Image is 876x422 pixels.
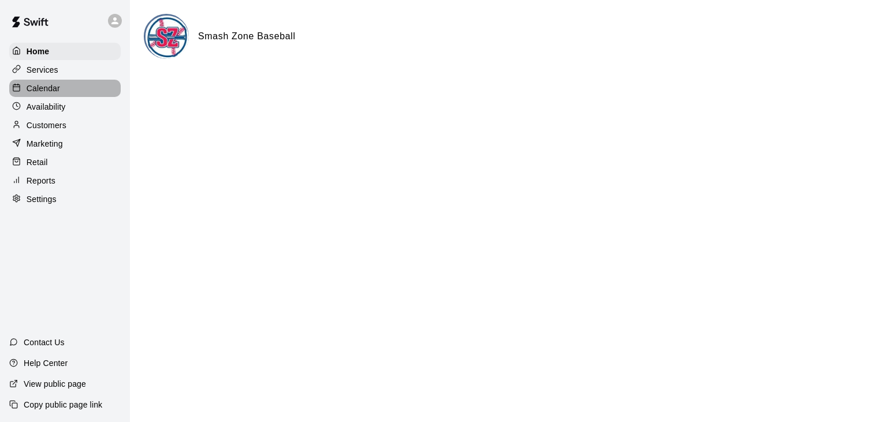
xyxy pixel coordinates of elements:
[27,101,66,113] p: Availability
[9,43,121,60] a: Home
[9,135,121,152] a: Marketing
[27,193,57,205] p: Settings
[27,46,50,57] p: Home
[27,156,48,168] p: Retail
[24,399,102,410] p: Copy public page link
[24,357,68,369] p: Help Center
[9,80,121,97] a: Calendar
[198,29,296,44] h6: Smash Zone Baseball
[27,64,58,76] p: Services
[146,16,189,59] img: Smash Zone Baseball logo
[27,83,60,94] p: Calendar
[9,154,121,171] a: Retail
[9,61,121,79] a: Services
[24,337,65,348] p: Contact Us
[9,117,121,134] a: Customers
[27,138,63,150] p: Marketing
[9,172,121,189] a: Reports
[27,175,55,186] p: Reports
[9,98,121,115] a: Availability
[27,119,66,131] p: Customers
[24,378,86,390] p: View public page
[9,191,121,208] a: Settings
